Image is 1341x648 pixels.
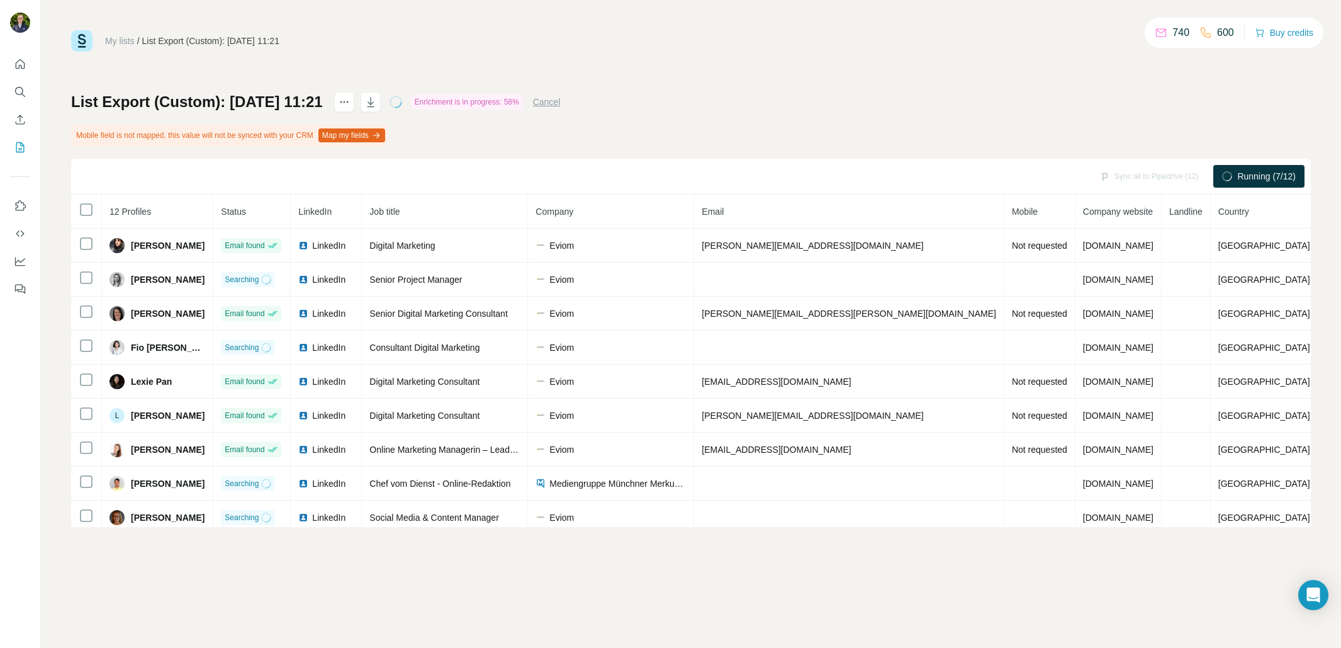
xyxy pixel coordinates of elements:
[10,13,30,33] img: Avatar
[536,377,546,387] img: company-logo
[702,411,923,421] span: [PERSON_NAME][EMAIL_ADDRESS][DOMAIN_NAME]
[369,411,480,421] span: Digital Marketing Consultant
[1218,479,1310,489] span: [GEOGRAPHIC_DATA]
[312,307,345,320] span: LinkedIn
[536,241,546,251] img: company-logo
[1083,207,1153,217] span: Company website
[1083,479,1153,489] span: [DOMAIN_NAME]
[109,476,125,491] img: Avatar
[1012,207,1038,217] span: Mobile
[10,195,30,217] button: Use Surfe on LinkedIn
[298,445,308,455] img: LinkedIn logo
[225,478,259,489] span: Searching
[702,241,923,251] span: [PERSON_NAME][EMAIL_ADDRESS][DOMAIN_NAME]
[1012,309,1067,319] span: Not requested
[225,410,264,421] span: Email found
[1218,513,1310,523] span: [GEOGRAPHIC_DATA]
[1083,445,1153,455] span: [DOMAIN_NAME]
[369,241,435,251] span: Digital Marketing
[318,128,385,142] button: Map my fields
[109,510,125,525] img: Avatar
[10,53,30,76] button: Quick start
[298,479,308,489] img: LinkedIn logo
[298,343,308,353] img: LinkedIn logo
[1012,411,1067,421] span: Not requested
[549,511,574,524] span: Eviom
[1218,377,1310,387] span: [GEOGRAPHIC_DATA]
[131,273,205,286] span: [PERSON_NAME]
[131,375,172,388] span: Lexie Pan
[1172,25,1189,40] p: 740
[10,108,30,131] button: Enrich CSV
[536,513,546,523] img: company-logo
[10,250,30,273] button: Dashboard
[131,239,205,252] span: [PERSON_NAME]
[312,273,345,286] span: LinkedIn
[298,513,308,523] img: LinkedIn logo
[298,241,308,251] img: LinkedIn logo
[1218,275,1310,285] span: [GEOGRAPHIC_DATA]
[536,275,546,285] img: company-logo
[225,240,264,251] span: Email found
[369,377,480,387] span: Digital Marketing Consultant
[549,341,574,354] span: Eviom
[536,207,573,217] span: Company
[1083,411,1153,421] span: [DOMAIN_NAME]
[109,374,125,389] img: Avatar
[369,445,592,455] span: Online Marketing Managerin – Lead-Generierung & SEM
[131,341,205,354] span: Fio [PERSON_NAME]
[1218,343,1310,353] span: [GEOGRAPHIC_DATA]
[312,239,345,252] span: LinkedIn
[10,278,30,300] button: Feedback
[549,443,574,456] span: Eviom
[536,479,546,489] img: company-logo
[702,207,724,217] span: Email
[109,306,125,321] img: Avatar
[225,376,264,387] span: Email found
[1083,513,1153,523] span: [DOMAIN_NAME]
[10,222,30,245] button: Use Surfe API
[221,207,246,217] span: Status
[549,273,574,286] span: Eviom
[71,30,93,52] img: Surfe Logo
[10,81,30,103] button: Search
[131,511,205,524] span: [PERSON_NAME]
[109,238,125,253] img: Avatar
[334,92,354,112] button: actions
[109,272,125,287] img: Avatar
[312,443,345,456] span: LinkedIn
[71,125,388,146] div: Mobile field is not mapped, this value will not be synced with your CRM
[369,513,498,523] span: Social Media & Content Manager
[1169,207,1203,217] span: Landline
[312,341,345,354] span: LinkedIn
[536,343,546,353] img: company-logo
[1218,445,1310,455] span: [GEOGRAPHIC_DATA]
[225,342,259,353] span: Searching
[131,307,205,320] span: [PERSON_NAME]
[298,411,308,421] img: LinkedIn logo
[142,35,279,47] div: List Export (Custom): [DATE] 11:21
[109,442,125,457] img: Avatar
[131,443,205,456] span: [PERSON_NAME]
[1218,309,1310,319] span: [GEOGRAPHIC_DATA]
[137,35,140,47] li: /
[1237,170,1296,183] span: Running (7/12)
[1255,24,1313,42] button: Buy credits
[1083,309,1153,319] span: [DOMAIN_NAME]
[131,409,205,422] span: [PERSON_NAME]
[549,409,574,422] span: Eviom
[225,274,259,285] span: Searching
[1218,207,1249,217] span: Country
[10,136,30,159] button: My lists
[1218,411,1310,421] span: [GEOGRAPHIC_DATA]
[1217,25,1234,40] p: 600
[312,511,345,524] span: LinkedIn
[369,343,480,353] span: Consultant Digital Marketing
[105,36,135,46] a: My lists
[369,479,510,489] span: Chef vom Dienst - Online-Redaktion
[1083,275,1153,285] span: [DOMAIN_NAME]
[549,477,686,490] span: Mediengruppe Münchner Merkur tz
[1298,580,1328,610] div: Open Intercom Messenger
[298,207,332,217] span: LinkedIn
[298,275,308,285] img: LinkedIn logo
